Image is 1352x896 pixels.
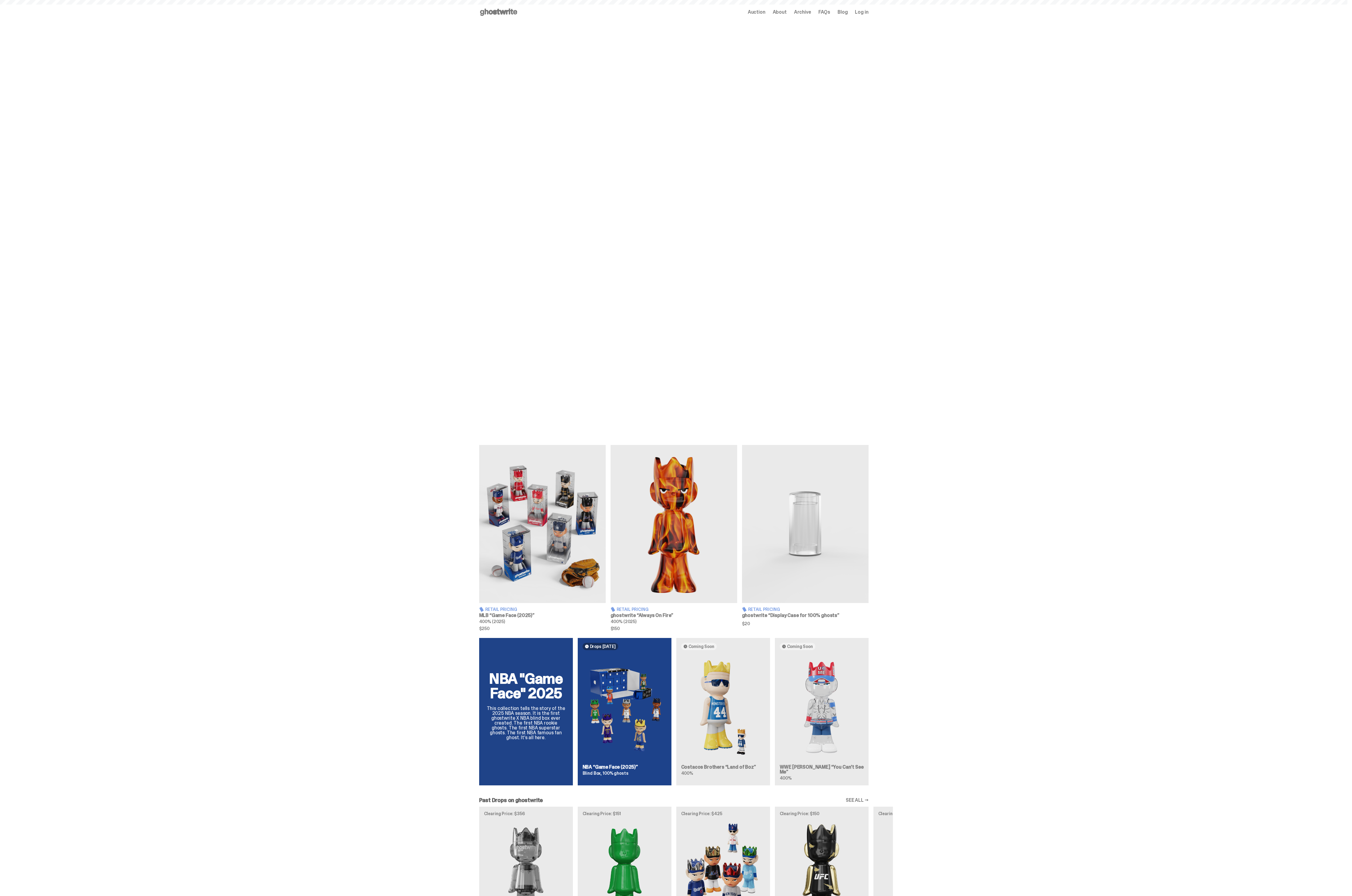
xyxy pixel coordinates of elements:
h2: Past Drops on ghostwrite [479,798,543,803]
span: Coming Soon [787,644,813,649]
a: SEE ALL → [846,798,869,803]
a: Game Face (2025) Retail Pricing [479,445,606,631]
a: Display Case for 100% ghosts Retail Pricing [742,445,869,631]
p: This collection tells the story of the 2025 NBA season. It is the first ghostwrite X NBA blind bo... [486,706,566,740]
img: Display Case for 100% ghosts [742,445,869,603]
a: Drops [DATE] Game Face (2025) [578,638,671,785]
img: Game Face (2025) [583,655,667,760]
a: Always On Fire Retail Pricing [611,445,737,631]
a: About [773,10,787,15]
img: Land of Boz [681,655,765,760]
h3: ghostwrite “Always On Fire” [611,613,737,618]
h3: MLB “Game Face (2025)” [479,613,606,618]
p: Clearing Price: $425 [681,812,765,816]
h3: ghostwrite “Display Case for 100% ghosts” [742,613,869,618]
img: Game Face (2025) [479,445,606,603]
p: Clearing Price: $151 [583,812,667,816]
h3: WWE [PERSON_NAME] “You Can't See Me” [780,765,864,774]
a: Auction [748,10,765,15]
img: Always On Fire [611,445,737,603]
p: Clearing Price: $356 [484,812,568,816]
span: Retail Pricing [485,607,517,612]
span: Drops [DATE] [590,644,616,649]
a: Archive [794,10,811,15]
a: Blog [838,10,848,15]
span: $250 [479,626,606,631]
h2: NBA "Game Face" 2025 [486,671,566,701]
img: You Can't See Me [780,655,864,760]
span: 400% [780,775,792,781]
span: $150 [611,626,737,631]
a: FAQs [818,10,830,15]
span: Blind Box, [583,770,602,776]
a: Log in [855,10,868,15]
p: Clearing Price: $100 [878,812,962,816]
span: $20 [742,622,869,626]
span: Retail Pricing [748,607,780,612]
span: 400% [681,770,693,776]
span: Retail Pricing [617,607,649,612]
span: 400% (2025) [479,619,505,624]
span: 100% ghosts [603,770,628,776]
h3: NBA “Game Face (2025)” [583,765,667,770]
span: 400% (2025) [611,619,636,624]
p: Clearing Price: $150 [780,812,864,816]
span: Coming Soon [688,644,714,649]
h3: Costacos Brothers “Land of Boz” [681,765,765,770]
